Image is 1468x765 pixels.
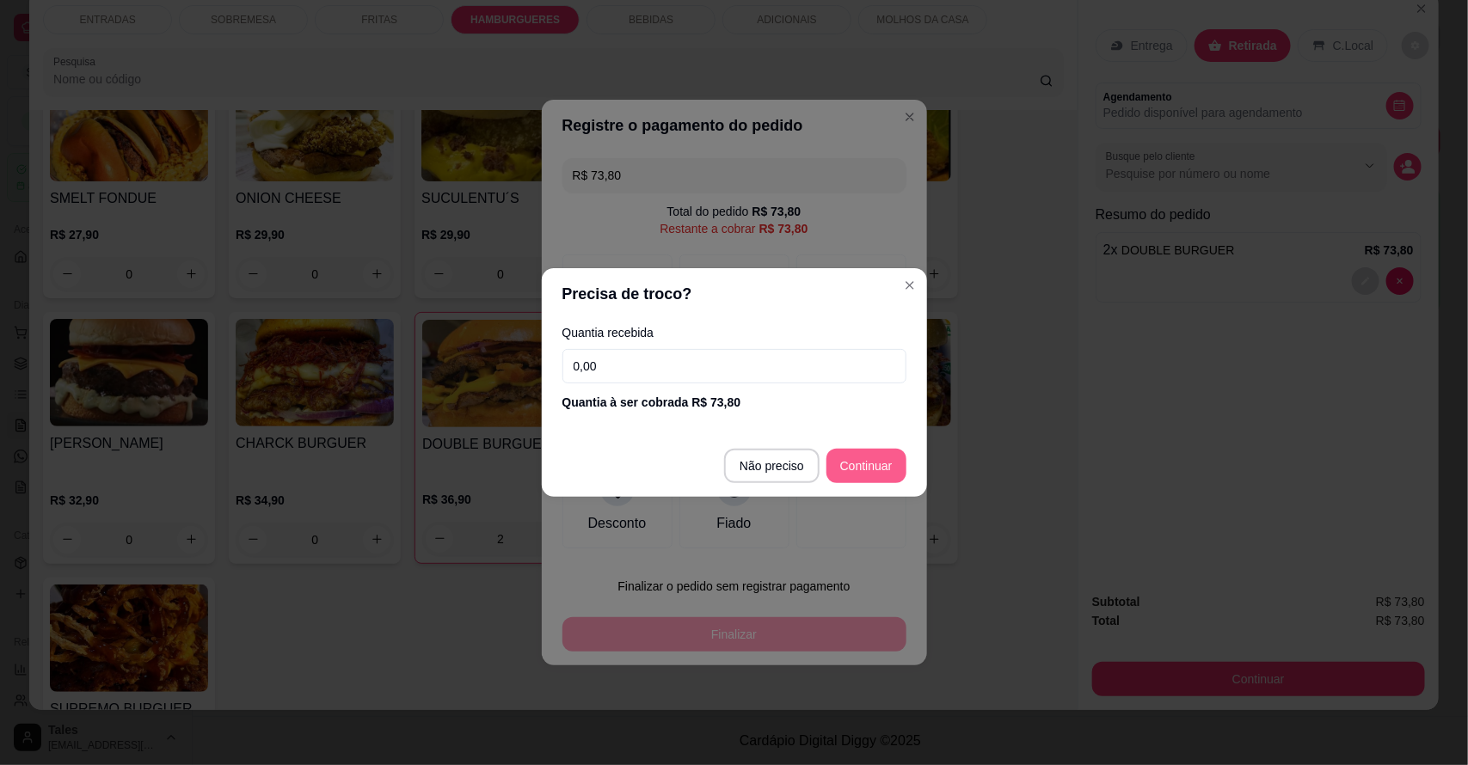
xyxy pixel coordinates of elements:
label: Quantia recebida [562,327,906,339]
button: Não preciso [724,449,820,483]
button: Continuar [826,449,906,483]
header: Precisa de troco? [542,268,927,320]
div: Quantia à ser cobrada R$ 73,80 [562,394,906,411]
button: Close [896,272,924,299]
